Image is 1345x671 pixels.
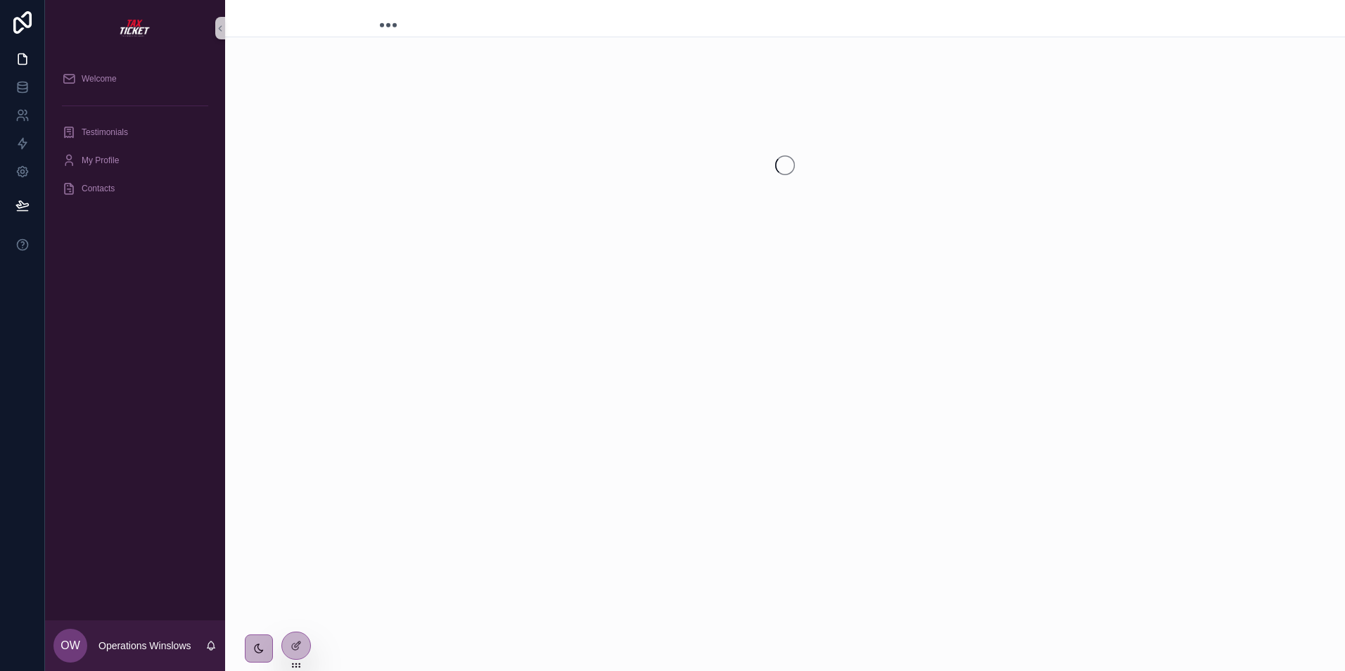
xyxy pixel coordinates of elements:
[45,56,225,219] div: scrollable content
[53,176,217,201] a: Contacts
[82,73,117,84] span: Welcome
[53,120,217,145] a: Testimonials
[53,66,217,91] a: Welcome
[82,155,119,166] span: My Profile
[82,183,115,194] span: Contacts
[82,127,128,138] span: Testimonials
[118,17,152,39] img: App logo
[60,637,80,654] span: OW
[98,639,191,653] p: Operations Winslows
[53,148,217,173] a: My Profile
